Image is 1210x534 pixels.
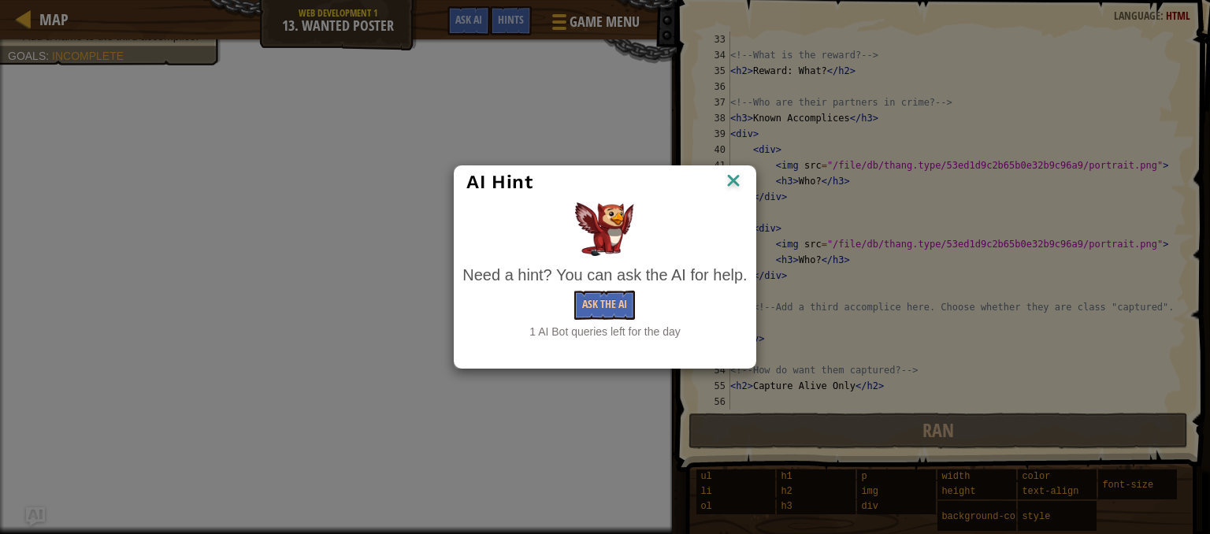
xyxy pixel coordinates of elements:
[462,324,747,339] div: 1 AI Bot queries left for the day
[466,171,533,193] span: AI Hint
[574,291,635,320] button: Ask the AI
[723,170,744,194] img: IconClose.svg
[462,264,747,287] div: Need a hint? You can ask the AI for help.
[575,202,634,256] img: AI Hint Animal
